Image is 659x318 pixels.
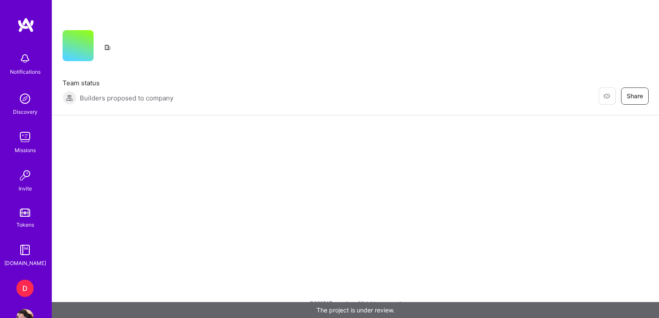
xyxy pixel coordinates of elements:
div: The project is under review. [52,302,659,318]
div: Tokens [16,220,34,229]
div: Discovery [13,107,38,116]
div: Notifications [10,67,41,76]
button: Share [621,87,649,105]
i: icon EyeClosed [603,93,610,100]
span: Builders proposed to company [80,94,173,103]
img: tokens [20,209,30,217]
div: D [16,280,34,297]
img: Invite [16,167,34,184]
img: bell [16,50,34,67]
img: Builders proposed to company [63,91,76,105]
img: discovery [16,90,34,107]
img: logo [17,17,35,33]
i: icon CompanyGray [104,44,111,51]
span: Team status [63,78,173,87]
div: Missions [15,146,36,155]
img: teamwork [16,128,34,146]
div: Invite [19,184,32,193]
a: D [14,280,36,297]
img: guide book [16,241,34,259]
span: Share [627,92,643,100]
div: [DOMAIN_NAME] [4,259,46,268]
